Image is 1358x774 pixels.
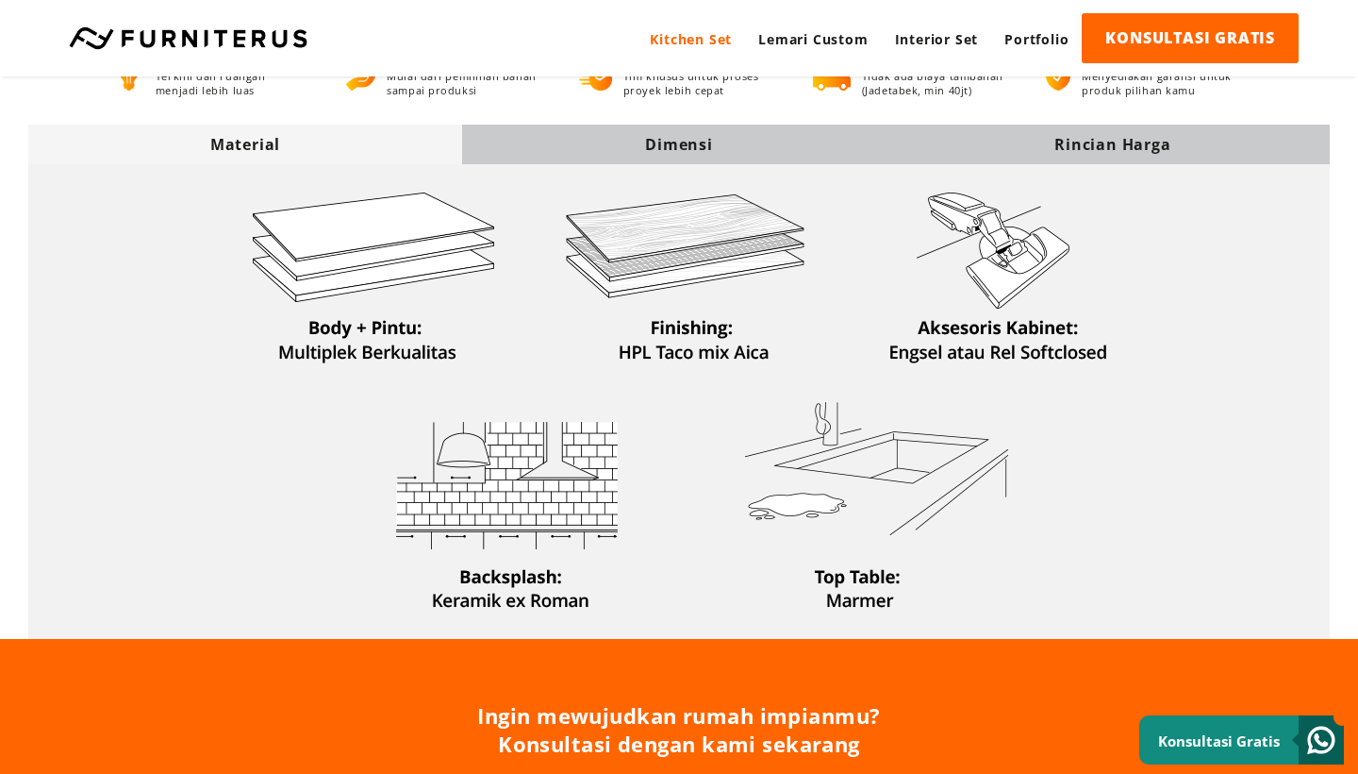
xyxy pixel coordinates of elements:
p: Tidak ada biaya tambahan (Jadetabek, min 40jt) [862,69,1011,97]
a: Portfolio [991,13,1082,65]
p: Menyediakan garansi untuk produk pilihan kamu [1082,69,1244,97]
small: Konsultasi Gratis [1158,732,1280,750]
div: Dimensi [462,134,896,155]
div: Rincian Harga [896,134,1330,155]
a: KONSULTASI GRATIS [1082,13,1299,63]
a: Kitchen Set [637,13,745,65]
a: Lemari Custom [745,13,881,65]
div: Material [28,134,462,155]
p: Mulai dari pemilihan bahan sampai produksi [387,69,544,97]
a: Konsultasi Gratis [1139,715,1344,765]
p: Tim khusus untuk proses proyek lebih cepat [623,69,778,97]
a: Interior Set [882,13,992,65]
p: Terkini dan ruangan menjadi lebih luas [156,69,311,97]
